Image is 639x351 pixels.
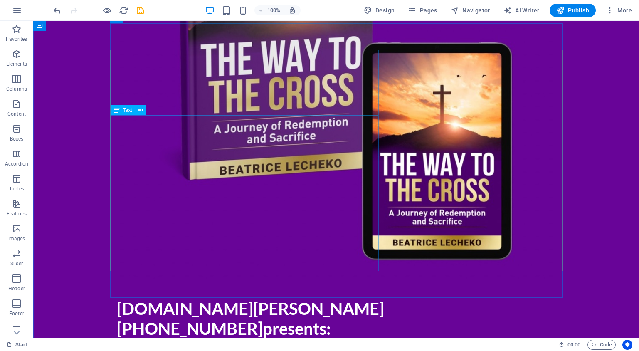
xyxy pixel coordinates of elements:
button: undo [52,5,62,15]
button: More [602,4,635,17]
p: Images [8,235,25,242]
p: Columns [6,86,27,92]
span: : [573,341,575,348]
button: Pages [405,4,440,17]
p: Accordion [5,161,28,167]
span: AI Writer [503,6,540,15]
a: Click to cancel selection. Double-click to open Pages [7,340,27,350]
span: Publish [556,6,589,15]
i: Save (Ctrl+S) [136,6,145,15]
button: AI Writer [500,4,543,17]
span: More [606,6,632,15]
i: On resize automatically adjust zoom level to fit chosen device. [289,7,296,14]
span: 00 00 [567,340,580,350]
button: Code [587,340,616,350]
p: Features [7,210,27,217]
p: Favorites [6,36,27,42]
p: Header [8,285,25,292]
button: Usercentrics [622,340,632,350]
h6: 100% [267,5,280,15]
h6: Session time [559,340,581,350]
i: Reload page [119,6,128,15]
p: Tables [9,185,24,192]
i: Undo: Delete elements (Ctrl+Z) [52,6,62,15]
button: 100% [254,5,284,15]
div: Design (Ctrl+Alt+Y) [360,4,398,17]
button: reload [118,5,128,15]
p: Elements [6,61,27,67]
h3: presents: [84,278,523,318]
p: Footer [9,310,24,317]
span: Code [591,340,612,350]
button: Design [360,4,398,17]
span: Design [364,6,395,15]
span: Navigator [451,6,490,15]
span: Text [123,108,132,113]
p: Slider [10,260,23,267]
p: Content [7,111,26,117]
button: Navigator [447,4,493,17]
button: save [135,5,145,15]
button: Publish [550,4,596,17]
span: [DOMAIN_NAME][PERSON_NAME][PHONE_NUMBER] [84,278,351,318]
span: Pages [408,6,437,15]
p: Boxes [10,136,24,142]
